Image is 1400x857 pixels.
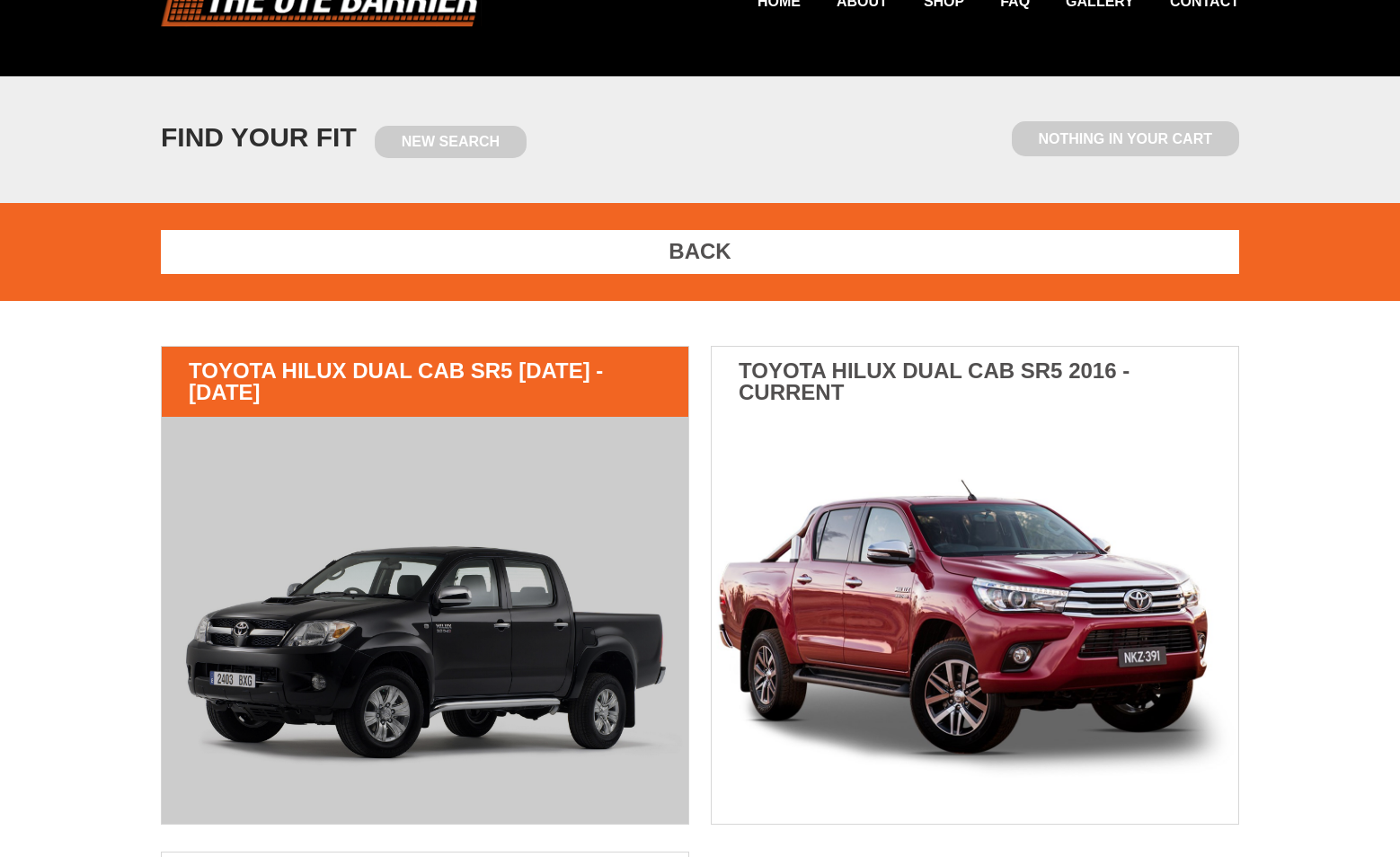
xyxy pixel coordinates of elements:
a: BACK [161,230,1239,274]
h3: Toyota Hilux Dual Cab SR5 2016 - Current [712,347,1238,417]
h3: Toyota Hilux Dual Cab SR5 [DATE] - [DATE] [162,347,688,417]
h1: FIND YOUR FIT [161,121,527,158]
a: Toyota Hilux Dual Cab SR5 [DATE] - [DATE] [162,347,688,824]
a: New Search [375,126,527,158]
a: Toyota Hilux Dual Cab SR5 2016 - Current [712,347,1238,824]
span: Nothing in Your Cart [1012,121,1239,156]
